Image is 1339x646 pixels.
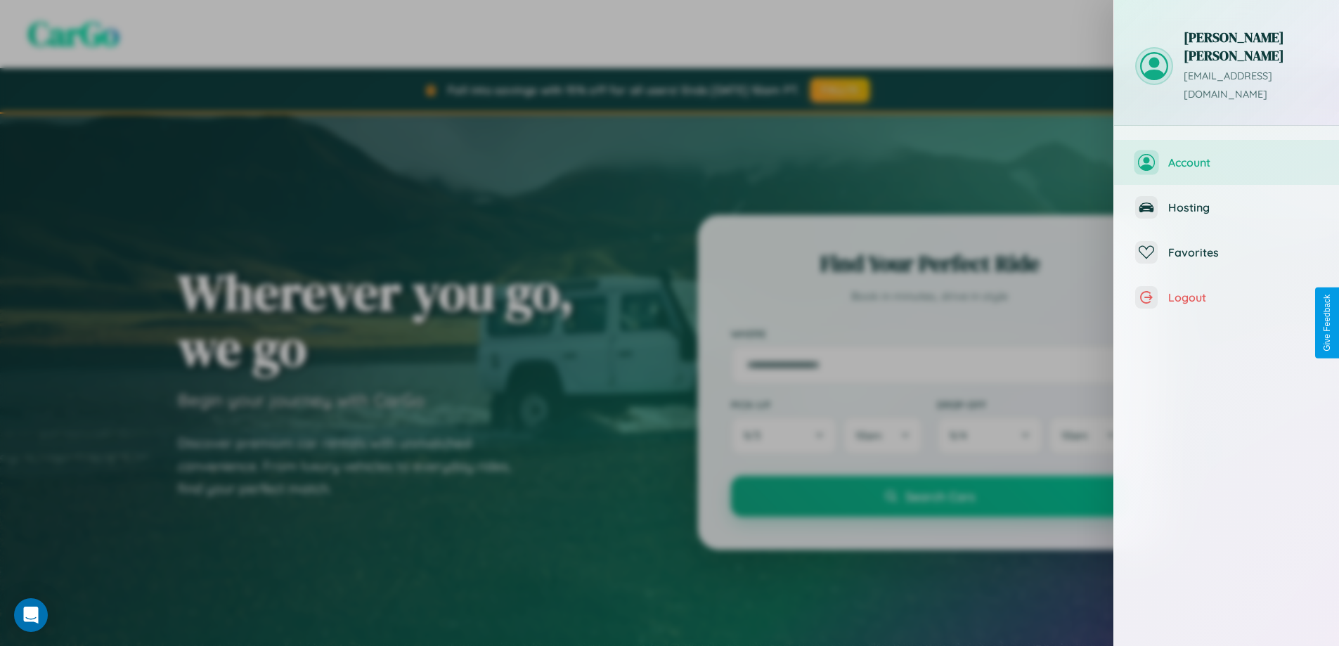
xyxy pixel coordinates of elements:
button: Account [1114,140,1339,185]
span: Hosting [1168,200,1318,214]
button: Logout [1114,275,1339,320]
span: Favorites [1168,245,1318,259]
span: Logout [1168,290,1318,304]
div: Give Feedback [1322,295,1332,351]
p: [EMAIL_ADDRESS][DOMAIN_NAME] [1184,67,1318,104]
h3: [PERSON_NAME] [PERSON_NAME] [1184,28,1318,65]
button: Favorites [1114,230,1339,275]
div: Open Intercom Messenger [14,598,48,632]
span: Account [1168,155,1318,169]
button: Hosting [1114,185,1339,230]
